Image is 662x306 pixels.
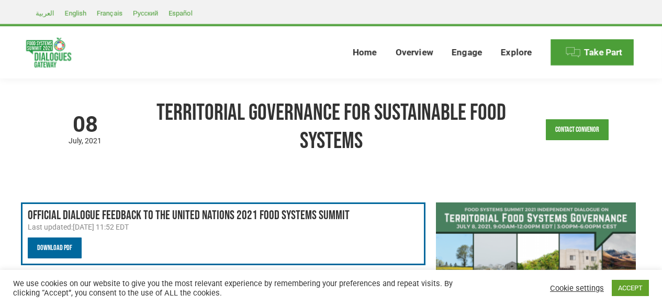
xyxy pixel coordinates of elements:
time: [DATE] 11:52 EDT [73,223,129,231]
img: Menu icon [565,44,581,60]
span: Explore [501,47,532,58]
h1: Territorial governance for sustainable food systems [154,99,508,155]
span: 08 [26,114,144,135]
span: Engage [452,47,482,58]
span: Home [353,47,377,58]
a: Español [163,7,197,19]
span: 2021 [85,137,102,145]
span: Français [97,9,122,17]
span: Español [169,9,192,17]
span: Take Part [584,47,622,58]
span: English [65,9,86,17]
a: العربية [30,7,60,19]
a: Français [92,7,128,19]
span: Русский [133,9,158,17]
h3: Official Dialogue Feedback to the United Nations 2021 Food Systems Summit [28,209,419,222]
div: We use cookies on our website to give you the most relevant experience by remembering your prefer... [13,279,458,298]
span: July [69,137,85,145]
div: Last updated: [28,222,419,232]
a: Cookie settings [550,284,604,293]
a: Русский [128,7,163,19]
a: ACCEPT [612,280,649,296]
a: Download PDF [28,237,82,258]
a: Contact Convenor [546,119,609,140]
a: English [60,7,92,19]
span: Overview [396,47,433,58]
span: العربية [36,9,54,17]
img: Food Systems Summit Dialogues [26,38,71,67]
